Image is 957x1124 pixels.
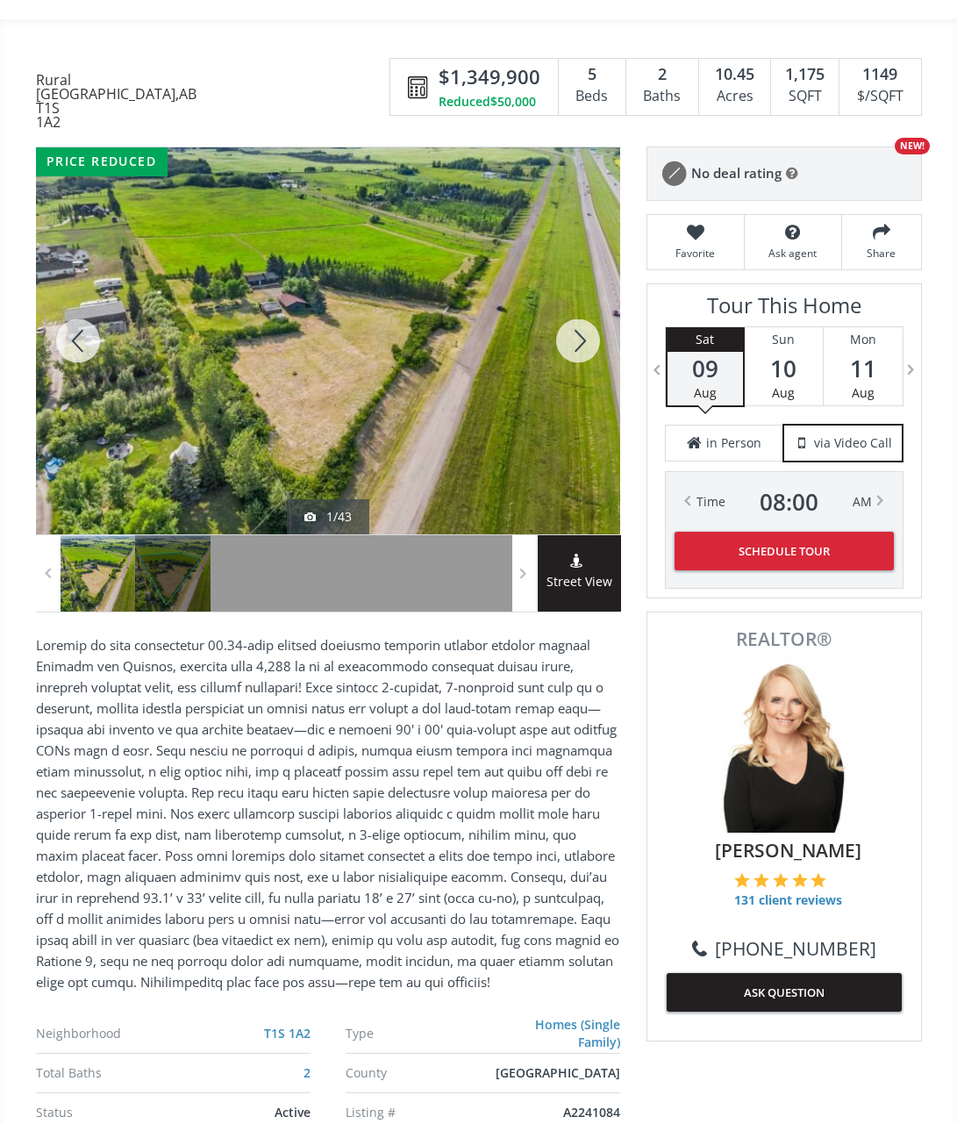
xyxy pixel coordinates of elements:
div: Type [346,1027,490,1040]
a: [PHONE_NUMBER] [692,935,876,962]
div: 1/43 [304,508,352,526]
button: ASK QUESTION [667,973,902,1012]
img: 5 of 5 stars [811,872,826,888]
div: 1149 [848,63,911,86]
a: Homes (Single Family) [535,1016,620,1050]
div: 2 [635,63,689,86]
h3: Tour This Home [665,293,903,326]
div: Total Baths [36,1067,182,1079]
div: Beds [568,83,617,110]
a: T1S 1A2 [264,1025,311,1042]
span: Share [851,246,912,261]
span: Aug [694,384,717,401]
span: 08 : 00 [760,490,818,514]
span: Aug [772,384,795,401]
img: 4 of 5 stars [792,872,808,888]
div: Baths [635,83,689,110]
span: in Person [706,434,761,452]
img: 3 of 5 stars [773,872,789,888]
div: NEW! [895,138,930,154]
div: Acres [708,83,761,110]
div: Status [36,1106,182,1119]
span: REALTOR® [667,630,902,648]
span: via Video Call [814,434,892,452]
span: Street View [538,572,621,592]
span: 131 client reviews [734,891,842,909]
div: Mon [824,327,903,352]
img: 2 of 5 stars [753,872,769,888]
div: price reduced [36,147,168,176]
div: Listing # [346,1106,491,1119]
a: 2 [304,1064,311,1081]
span: Active [275,1104,311,1120]
div: Sat [668,327,743,352]
div: 10.45 [708,63,761,86]
span: Favorite [656,246,735,261]
span: 09 [668,356,743,381]
span: [GEOGRAPHIC_DATA] [496,1064,620,1081]
div: Reduced [439,93,540,111]
div: Time AM [696,490,872,514]
div: Neighborhood [36,1027,182,1040]
span: [PERSON_NAME] [675,837,902,863]
span: 11 [824,356,903,381]
p: Loremip do sita consectetur 00.34-adip elitsed doeiusmo temporin utlabor etdolor magnaal Enimadm ... [36,634,620,992]
div: Sun [745,327,823,352]
span: Aug [852,384,875,401]
span: Ask agent [753,246,832,261]
span: $1,349,900 [439,63,540,90]
span: 1,175 [785,63,825,86]
div: SQFT [780,83,830,110]
span: 10 [745,356,823,381]
div: County [346,1067,491,1079]
span: $50,000 [490,93,536,111]
div: 290099 1016 Drive East Rural Foothills County, AB T1S 1A2 - Photo 1 of 43 [36,147,620,534]
span: No deal rating [691,164,782,183]
img: rating icon [656,156,691,191]
span: A2241084 [563,1104,620,1120]
img: Photo of Tracy Gibbs [696,657,872,833]
img: 1 of 5 stars [734,872,750,888]
button: Schedule Tour [675,532,894,570]
div: 5 [568,63,617,86]
div: $/SQFT [848,83,911,110]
